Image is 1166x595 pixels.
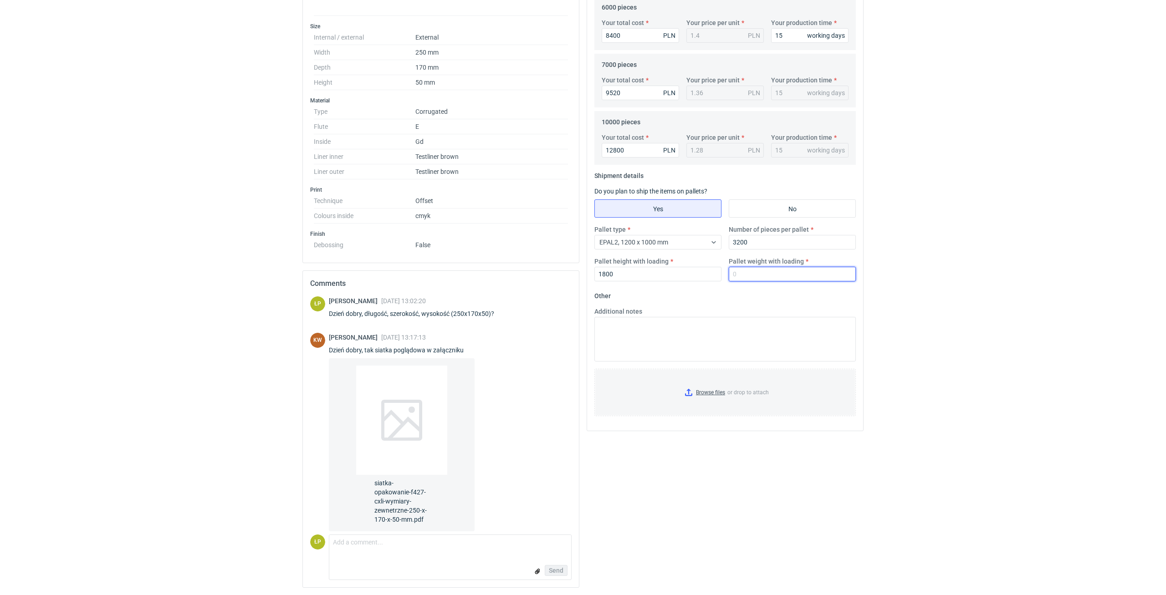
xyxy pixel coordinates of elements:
h3: Material [310,97,572,104]
span: Send [549,567,563,574]
figcaption: ŁP [310,534,325,549]
dt: Width [314,45,415,60]
label: Do you plan to ship the items on pallets? [594,188,707,195]
dt: Colours inside [314,209,415,224]
legend: 10000 pieces [602,115,640,126]
h3: Print [310,186,572,193]
input: 0 [602,28,679,43]
dt: Technique [314,193,415,209]
div: Klaudia Wiśniewska [310,333,325,348]
dt: Type [314,104,415,119]
div: PLN [663,146,675,155]
label: Your total cost [602,18,644,27]
input: 0 [594,267,721,281]
dt: Liner inner [314,149,415,164]
span: EPAL2, 1200 x 1000 mm [599,239,668,246]
div: Dzień dobry, długość, szerokość, wysokość (250x170x50)? [329,309,505,318]
div: PLN [748,88,760,97]
input: 0 [729,267,856,281]
dd: 50 mm [415,75,568,90]
div: Dzień dobry, tak siatka poglądowa w załączniku [329,346,475,355]
label: Your price per unit [686,18,740,27]
span: [DATE] 13:17:13 [381,334,426,341]
div: PLN [663,88,675,97]
dd: Offset [415,193,568,209]
dd: Corrugated [415,104,568,119]
label: Pallet type [594,225,626,234]
dd: Testliner brown [415,164,568,179]
input: 0 [771,28,849,43]
label: Pallet height with loading [594,257,669,266]
div: Łukasz Postawa [310,534,325,549]
div: PLN [748,146,760,155]
h3: Size [310,23,572,30]
dd: False [415,238,568,249]
label: Your total cost [602,133,644,142]
figcaption: KW [310,333,325,348]
dd: 250 mm [415,45,568,60]
h2: Comments [310,278,572,289]
dt: Height [314,75,415,90]
dd: E [415,119,568,134]
dt: Debossing [314,238,415,249]
button: Send [545,565,568,576]
label: Your production time [771,18,832,27]
dt: Liner outer [314,164,415,179]
label: Pallet weight with loading [729,257,804,266]
dt: Inside [314,134,415,149]
dd: 170 mm [415,60,568,75]
label: Your price per unit [686,76,740,85]
label: Your production time [771,133,832,142]
span: [DATE] 13:02:20 [381,297,426,305]
label: No [729,199,856,218]
a: siatka-opakowanie-f427-cxli-wymiary-zewnetrzne-250-x-170-x-50-mm.pdf [329,358,475,531]
span: siatka-opakowanie-f427-cxli-wymiary-zewnetrzne-250-x-170-x-50-mm.pdf [374,475,429,524]
dd: Testliner brown [415,149,568,164]
label: Your price per unit [686,133,740,142]
dd: Gd [415,134,568,149]
div: working days [807,146,845,155]
label: or drop to attach [595,369,855,416]
label: Your production time [771,76,832,85]
h3: Finish [310,230,572,238]
label: Your total cost [602,76,644,85]
figcaption: ŁP [310,296,325,311]
dt: Internal / external [314,30,415,45]
div: PLN [748,31,760,40]
dd: External [415,30,568,45]
dt: Depth [314,60,415,75]
label: Number of pieces per pallet [729,225,809,234]
span: [PERSON_NAME] [329,334,381,341]
input: 0 [729,235,856,249]
dd: cmyk [415,209,568,224]
div: working days [807,88,845,97]
legend: Shipment details [594,168,644,179]
legend: 7000 pieces [602,57,637,68]
div: PLN [663,31,675,40]
legend: Other [594,289,611,300]
div: Łukasz Postawa [310,296,325,311]
span: [PERSON_NAME] [329,297,381,305]
dt: Flute [314,119,415,134]
div: working days [807,31,845,40]
label: Additional notes [594,307,642,316]
label: Yes [594,199,721,218]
